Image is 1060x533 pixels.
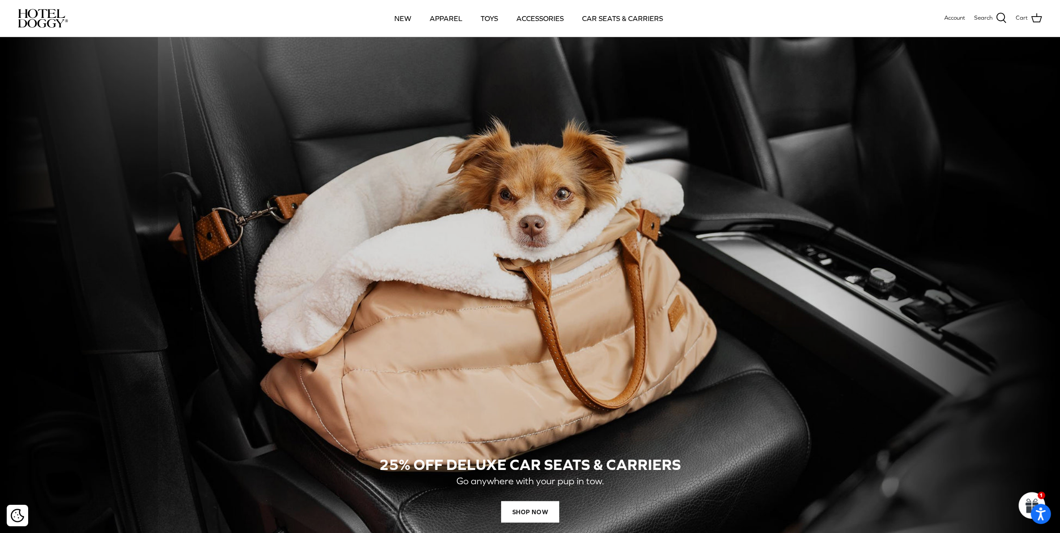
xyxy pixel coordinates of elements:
[1016,13,1028,23] span: Cart
[473,3,506,34] a: TOYS
[974,13,992,23] span: Search
[7,505,28,526] div: Cookie policy
[327,474,734,489] p: Go anywhere with your pup in tow.
[1016,13,1042,24] a: Cart
[9,508,25,524] button: Cookie policy
[422,3,470,34] a: APPAREL
[574,3,671,34] a: CAR SEATS & CARRIERS
[386,3,419,34] a: NEW
[11,509,24,522] img: Cookie policy
[501,501,559,523] span: SHOP NOW
[944,14,965,21] span: Account
[49,457,1011,473] h2: 25% OFF DELUXE CAR SEATS & CARRIERS
[508,3,572,34] a: ACCESSORIES
[133,3,925,34] div: Primary navigation
[974,13,1007,24] a: Search
[944,13,965,23] a: Account
[18,9,68,28] img: hoteldoggycom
